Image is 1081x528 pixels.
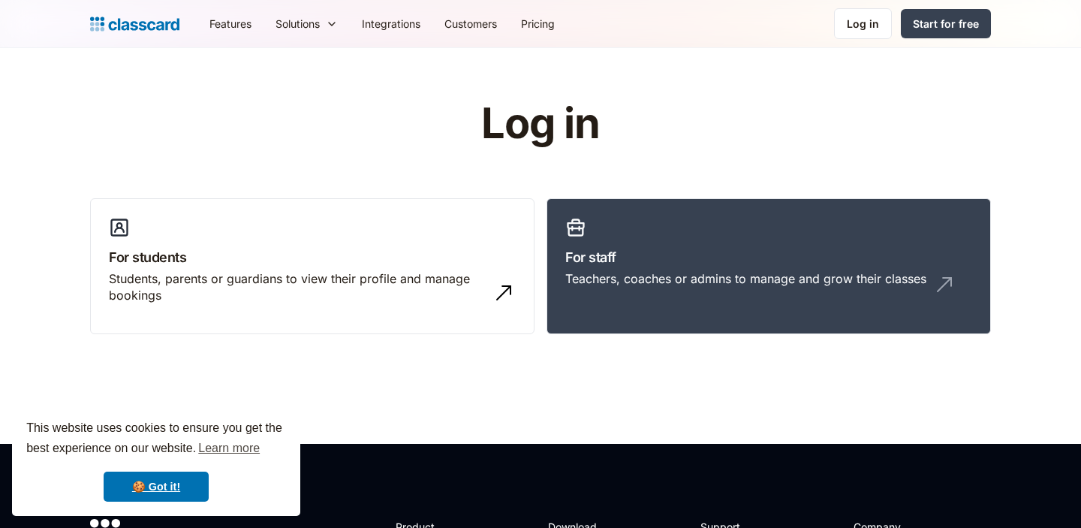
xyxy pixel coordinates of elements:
a: Integrations [350,7,432,41]
a: Features [197,7,263,41]
h3: For students [109,247,516,267]
div: Log in [847,16,879,32]
div: Teachers, coaches or admins to manage and grow their classes [565,270,926,287]
div: cookieconsent [12,405,300,516]
a: Log in [834,8,892,39]
a: home [90,14,179,35]
a: dismiss cookie message [104,472,209,502]
a: For staffTeachers, coaches or admins to manage and grow their classes [547,198,991,335]
div: Students, parents or guardians to view their profile and manage bookings [109,270,486,304]
span: This website uses cookies to ensure you get the best experience on our website. [26,419,286,460]
a: For studentsStudents, parents or guardians to view their profile and manage bookings [90,198,534,335]
a: Pricing [509,7,567,41]
div: Solutions [276,16,320,32]
h3: For staff [565,247,972,267]
h1: Log in [303,101,779,147]
a: learn more about cookies [196,437,262,460]
a: Start for free [901,9,991,38]
a: Customers [432,7,509,41]
div: Solutions [263,7,350,41]
div: Start for free [913,16,979,32]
